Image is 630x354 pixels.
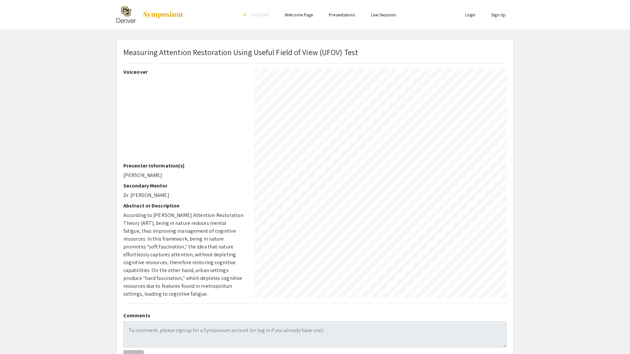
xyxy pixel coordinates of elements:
div: arrow_back_ios [244,13,248,17]
h2: Secondary Mentor [123,183,244,189]
a: Sign Up [491,12,506,18]
a: Login [465,12,476,18]
a: The 2025 Research and Creative Activities Symposium (RaCAS) [116,7,183,23]
span: Exit Event [251,12,269,18]
p: [PERSON_NAME] [123,171,244,179]
h2: Presenter Information(s) [123,163,244,169]
a: Presentations [329,12,355,18]
p: Dr. [PERSON_NAME] [123,191,244,199]
img: The 2025 Research and Creative Activities Symposium (RaCAS) [116,7,136,23]
h2: Voiceover [123,69,244,75]
iframe: RaCAS 2025: Measuring Attention Restoration Using Useful Field of View (UFOV) Test [123,78,244,163]
img: Symposium by ForagerOne [142,11,183,19]
h2: Comments [123,312,507,319]
span: According to [PERSON_NAME] Attention Restoration Theory (ART), being in nature reduces mental fat... [123,212,243,297]
a: Live Sessions [371,12,396,18]
p: Measuring Attention Restoration Using Useful Field of View (UFOV) Test [123,46,358,58]
h2: Abstract or Description [123,203,244,209]
a: Welcome Page [285,12,313,18]
iframe: Chat [5,324,28,349]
